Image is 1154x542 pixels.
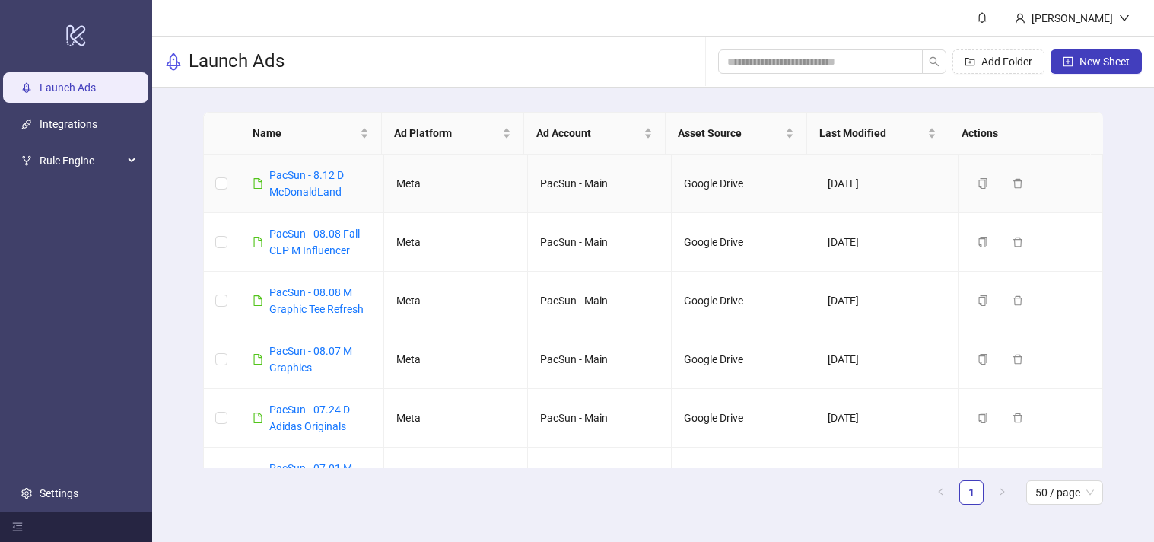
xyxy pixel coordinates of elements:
td: Meta [384,272,528,330]
th: Last Modified [807,113,949,155]
td: Google Drive [672,155,815,213]
span: delete [1013,295,1023,306]
span: copy [978,413,988,423]
a: PacSun - 08.08 M Graphic Tee Refresh [269,286,364,315]
span: file [253,354,263,365]
a: PacSun - 07.01 M Graphic Tees Refresh [269,462,369,491]
span: menu-fold [12,521,23,532]
th: Name [240,113,382,155]
td: Meta [384,448,528,506]
span: Add Folder [981,56,1032,68]
td: [DATE] [815,448,959,506]
button: New Sheet [1051,49,1142,74]
a: PacSun - 8.12 D McDonaldLand [269,169,344,198]
td: Google Drive [672,330,815,389]
span: 50 / page [1035,481,1094,504]
li: Next Page [990,480,1014,505]
a: Settings [40,487,78,499]
span: bell [977,12,987,23]
a: Integrations [40,118,97,130]
span: file [253,178,263,189]
span: folder-add [965,56,975,67]
span: delete [1013,237,1023,247]
span: file [253,295,263,306]
span: Ad Platform [394,125,498,142]
th: Ad Account [524,113,666,155]
span: file [253,237,263,247]
span: Asset Source [678,125,782,142]
div: [PERSON_NAME] [1025,10,1119,27]
li: 1 [959,480,984,505]
span: delete [1013,354,1023,365]
span: file [253,413,263,423]
td: Meta [384,155,528,213]
td: [DATE] [815,213,959,272]
td: PacSun - Main [528,272,672,330]
a: Launch Ads [40,81,96,94]
span: Rule Engine [40,145,123,176]
td: PacSun - Main [528,155,672,213]
td: Meta [384,330,528,389]
span: copy [978,178,988,189]
span: user [1015,13,1025,24]
td: Meta [384,389,528,448]
th: Ad Platform [382,113,523,155]
td: Meta [384,213,528,272]
span: delete [1013,413,1023,423]
span: right [997,487,1006,496]
td: PacSun - Main [528,330,672,389]
span: left [936,487,946,496]
td: Google Drive [672,272,815,330]
span: Ad Account [536,125,641,142]
span: copy [978,295,988,306]
button: left [929,480,953,505]
td: [DATE] [815,389,959,448]
li: Previous Page [929,480,953,505]
span: delete [1013,178,1023,189]
h3: Launch Ads [189,49,285,74]
span: plus-square [1063,56,1073,67]
td: [DATE] [815,330,959,389]
span: New Sheet [1079,56,1130,68]
td: Google Drive [672,389,815,448]
a: PacSun - 07.24 D Adidas Originals [269,403,350,432]
td: PacSun - Main [528,213,672,272]
span: Last Modified [819,125,924,142]
div: Page Size [1026,480,1103,505]
span: copy [978,354,988,365]
td: Google Drive [672,448,815,506]
span: fork [21,155,32,166]
a: 1 [960,481,983,504]
button: Add Folder [952,49,1044,74]
span: Name [253,125,357,142]
a: PacSun - 08.08 Fall CLP M Influencer [269,228,360,257]
th: Asset Source [666,113,807,155]
td: Google Drive [672,213,815,272]
span: search [929,56,939,67]
button: right [990,480,1014,505]
td: PacSun - Main [528,389,672,448]
th: Actions [949,113,1091,155]
td: [DATE] [815,272,959,330]
td: [DATE] [815,155,959,213]
span: rocket [164,53,183,71]
td: PacSun - Main [528,448,672,506]
a: PacSun - 08.07 M Graphics [269,345,352,374]
span: down [1119,13,1130,24]
span: copy [978,237,988,247]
